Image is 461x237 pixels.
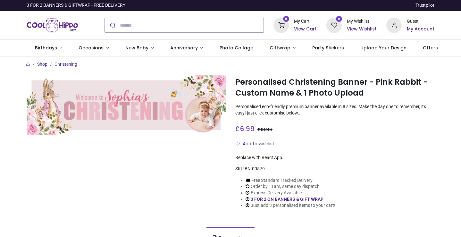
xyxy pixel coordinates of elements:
[125,45,148,51] span: New Baby
[347,26,377,32] a: View Wishlist
[79,45,104,51] span: Occasions
[246,190,335,196] li: Express Delivery Available
[270,45,290,51] span: Giftwrap
[27,16,78,34] a: Logo of Cool Hippo
[257,126,272,133] span: £
[294,26,317,32] a: View Cart
[261,126,272,133] span: 13.98
[273,22,289,27] a: 0
[235,77,434,99] h1: Personalised Christening Banner - Pink Rabbit - Custom Name & 1 Photo Upload
[326,22,342,27] a: 0
[235,124,255,133] span: £
[336,16,342,22] sup: 0
[407,18,434,25] div: Guest
[240,124,255,133] span: 6.99
[347,18,377,25] div: My Wishlist
[54,62,77,67] a: Christening
[37,62,47,67] a: Shop
[235,166,434,172] div: SKU:
[105,18,120,32] button: Submit
[251,197,323,202] a: 3 FOR 2 ON BANNERS & GIFT WRAP
[235,104,434,116] p: Personalised eco-friendly premium banner available in 8 sizes. Make the day one to remember, its ...
[246,202,335,209] li: Just add 3 personalised items to your cart!
[27,75,226,135] img: Personalised Christening Banner - Pink Rabbit - Custom Name & 1 Photo Upload
[294,18,317,25] div: My Cart
[162,40,211,56] a: Anniversary
[235,155,434,161] div: Replace with React App.
[423,45,438,51] span: Offers
[27,40,71,56] a: Birthdays
[407,26,434,32] a: My Account
[27,2,125,9] div: 3 FOR 2 BANNERS & GIFTWRAP - FREE DELIVERY
[220,45,253,51] span: Photo Collage
[261,40,304,56] a: Giftwrap
[170,45,198,51] span: Anniversary
[235,139,280,149] button: Add to wishlistAdd to wishlist
[312,45,344,51] span: Party Stickers
[117,40,162,56] a: New Baby
[71,40,117,56] a: Occasions
[415,2,434,9] a: Trustpilot
[236,141,240,146] i: Add to wishlist
[246,183,335,190] li: Order by 11am, same day dispatch
[360,45,407,51] span: Upload Your Design
[35,45,57,51] span: Birthdays
[246,177,335,184] li: Free Standard Tracked Delivery
[27,16,78,34] img: Cool Hippo
[283,16,289,22] sup: 0
[245,166,265,171] span: BN-00579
